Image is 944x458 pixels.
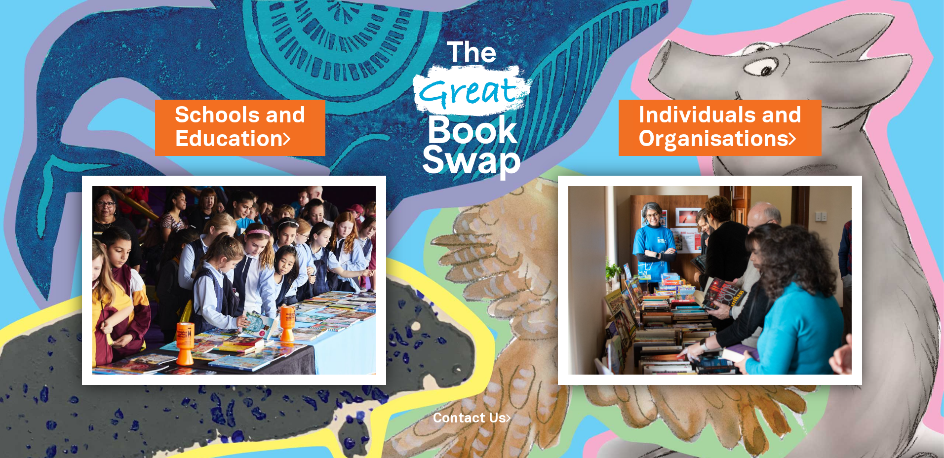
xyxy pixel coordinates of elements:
img: Schools and Education [82,176,386,385]
a: Contact Us [433,413,511,425]
img: Great Bookswap logo [401,12,544,201]
img: Individuals and Organisations [558,176,862,385]
a: Individuals andOrganisations [638,100,802,155]
a: Schools andEducation [175,100,306,155]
